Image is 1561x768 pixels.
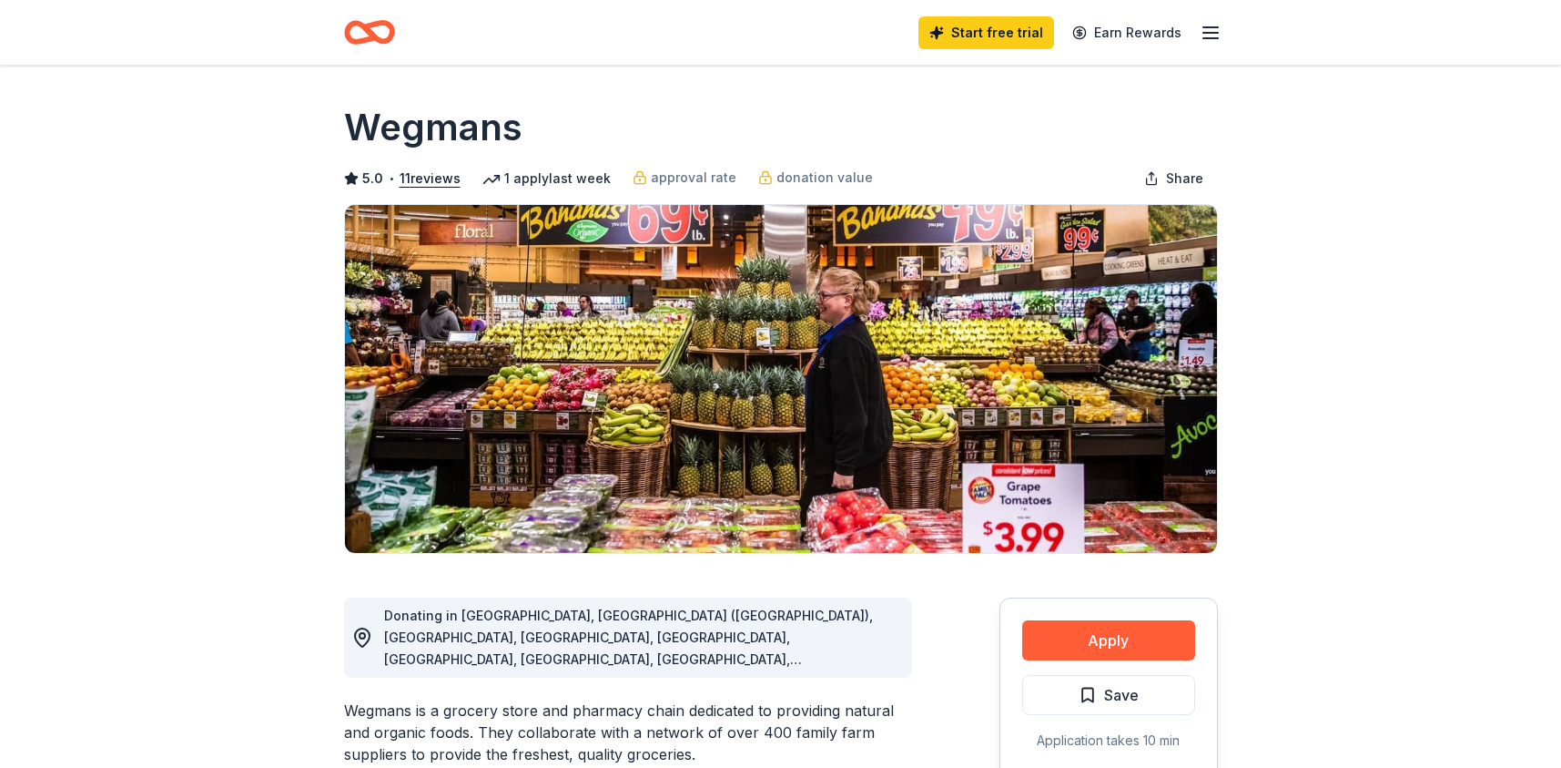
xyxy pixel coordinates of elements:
[633,167,736,189] a: approval rate
[482,168,611,189] div: 1 apply last week
[344,102,522,153] h1: Wegmans
[384,608,873,689] span: Donating in [GEOGRAPHIC_DATA], [GEOGRAPHIC_DATA] ([GEOGRAPHIC_DATA]), [GEOGRAPHIC_DATA], [GEOGRAP...
[758,167,873,189] a: donation value
[1022,675,1195,715] button: Save
[388,171,394,186] span: •
[344,11,395,54] a: Home
[1130,160,1218,197] button: Share
[1022,620,1195,660] button: Apply
[651,167,736,189] span: approval rate
[918,16,1054,49] a: Start free trial
[345,205,1217,553] img: Image for Wegmans
[362,168,383,189] span: 5.0
[776,167,873,189] span: donation value
[1061,16,1192,49] a: Earn Rewards
[1166,168,1203,189] span: Share
[1104,683,1139,707] span: Save
[1022,730,1195,752] div: Application takes 10 min
[400,168,461,189] button: 11reviews
[344,700,912,765] div: Wegmans is a grocery store and pharmacy chain dedicated to providing natural and organic foods. T...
